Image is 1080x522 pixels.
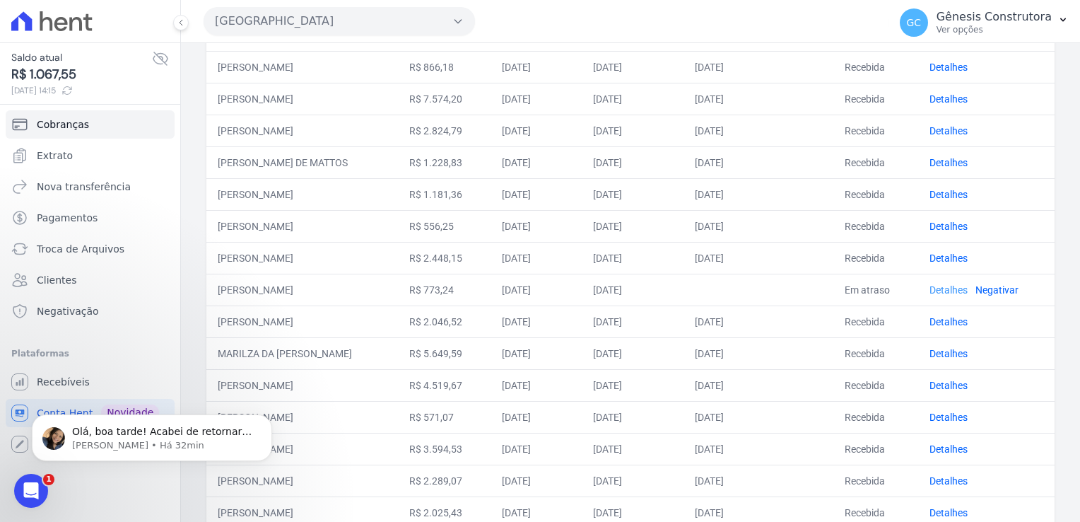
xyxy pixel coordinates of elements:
iframe: Intercom notifications mensagem [11,385,293,484]
td: [DATE] [491,401,581,433]
td: Recebida [833,465,918,497]
td: [DATE] [582,401,684,433]
td: [DATE] [582,465,684,497]
td: R$ 2.448,15 [398,242,491,274]
td: [PERSON_NAME] [206,465,398,497]
td: [DATE] [683,83,833,115]
td: [DATE] [582,146,684,178]
td: [DATE] [683,51,833,83]
a: Clientes [6,266,175,294]
td: [DATE] [491,306,581,337]
div: Plataformas [11,345,169,362]
td: [DATE] [491,433,581,465]
span: Extrato [37,149,73,163]
td: [PERSON_NAME] [206,274,398,306]
td: [DATE] [683,337,833,369]
td: [DATE] [491,51,581,83]
td: R$ 3.594,53 [398,433,491,465]
td: R$ 556,25 [398,210,491,242]
a: Detalhes [929,253,968,264]
td: [DATE] [491,146,581,178]
span: Saldo atual [11,50,152,65]
a: Detalhes [929,348,968,359]
td: [PERSON_NAME] [206,210,398,242]
td: R$ 5.649,59 [398,337,491,369]
td: [DATE] [683,210,833,242]
td: Recebida [833,115,918,146]
button: GC Gênesis Construtora Ver opções [888,3,1080,42]
iframe: Intercom live chat [14,474,48,508]
p: Gênesis Construtora [937,10,1052,24]
td: Recebida [833,401,918,433]
td: [PERSON_NAME] [206,306,398,337]
td: R$ 773,24 [398,274,491,306]
td: [DATE] [491,242,581,274]
td: R$ 1.181,36 [398,178,491,210]
td: [DATE] [491,178,581,210]
a: Negativar [975,284,1019,296]
span: 1 [43,474,54,485]
td: [DATE] [683,146,833,178]
td: [DATE] [582,83,684,115]
a: Detalhes [929,380,968,391]
a: Detalhes [929,125,968,137]
td: Recebida [833,146,918,178]
a: Pagamentos [6,204,175,232]
a: Detalhes [929,62,968,73]
span: Pagamentos [37,211,98,225]
a: Detalhes [929,443,968,455]
a: Negativação [6,297,175,325]
td: R$ 571,07 [398,401,491,433]
td: [DATE] [491,274,581,306]
td: [DATE] [683,242,833,274]
td: [DATE] [491,210,581,242]
td: [DATE] [582,433,684,465]
td: [PERSON_NAME] [206,369,398,401]
td: [DATE] [582,306,684,337]
td: Recebida [833,210,918,242]
td: R$ 4.519,67 [398,369,491,401]
a: Detalhes [929,475,968,487]
a: Troca de Arquivos [6,235,175,263]
td: [DATE] [582,178,684,210]
span: Negativação [37,304,99,318]
td: R$ 1.228,83 [398,146,491,178]
a: Detalhes [929,157,968,168]
td: R$ 2.824,79 [398,115,491,146]
a: Detalhes [929,316,968,327]
a: Detalhes [929,507,968,518]
td: [PERSON_NAME] [206,51,398,83]
nav: Sidebar [11,110,169,458]
td: R$ 2.289,07 [398,465,491,497]
td: Recebida [833,51,918,83]
a: Nova transferência [6,173,175,201]
a: Cobranças [6,110,175,139]
td: [DATE] [683,115,833,146]
td: [DATE] [683,433,833,465]
button: [GEOGRAPHIC_DATA] [204,7,475,35]
td: [DATE] [582,210,684,242]
td: [DATE] [582,369,684,401]
span: Nova transferência [37,180,131,194]
a: Detalhes [929,284,968,296]
a: Detalhes [929,221,968,232]
a: Extrato [6,141,175,170]
td: [PERSON_NAME] [206,433,398,465]
p: Ver opções [937,24,1052,35]
a: Recebíveis [6,368,175,396]
span: Clientes [37,273,76,287]
a: Detalhes [929,93,968,105]
a: Detalhes [929,412,968,423]
td: Recebida [833,83,918,115]
td: [DATE] [683,178,833,210]
a: Detalhes [929,189,968,200]
td: [DATE] [582,51,684,83]
td: Em atraso [833,274,918,306]
span: GC [906,18,921,28]
td: [DATE] [491,83,581,115]
td: [DATE] [491,115,581,146]
span: R$ 1.067,55 [11,65,152,84]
